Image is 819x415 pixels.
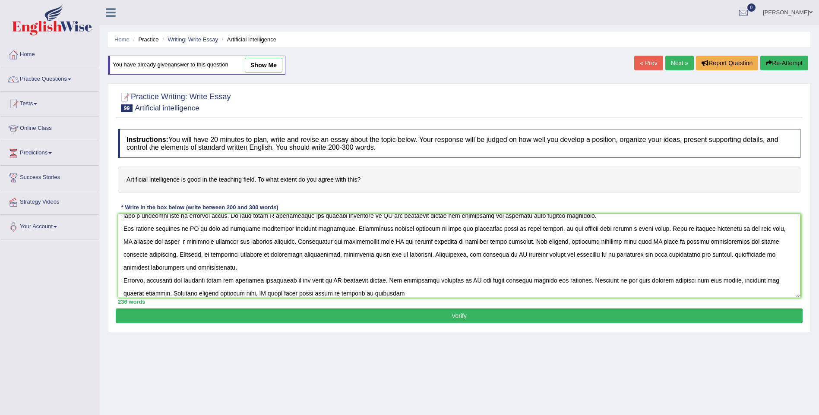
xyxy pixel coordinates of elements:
button: Report Question [696,56,758,70]
a: Success Stories [0,166,99,187]
a: Online Class [0,116,99,138]
h4: Artificial intelligence is good in the teaching field. To what extent do you agree with this? [118,167,800,193]
div: * Write in the box below (write between 200 and 300 words) [118,204,281,212]
a: Home [0,43,99,64]
button: Re-Attempt [760,56,808,70]
h4: You will have 20 minutes to plan, write and revise an essay about the topic below. Your response ... [118,129,800,158]
h2: Practice Writing: Write Essay [118,91,231,112]
span: 99 [121,104,133,112]
a: « Prev [634,56,663,70]
small: Artificial intelligence [135,104,199,112]
div: 236 words [118,298,800,306]
a: show me [245,58,282,72]
li: Artificial intelligence [220,35,276,44]
a: Your Account [0,215,99,236]
li: Practice [131,35,158,44]
a: Practice Questions [0,67,99,89]
b: Instructions: [126,136,168,143]
a: Writing: Write Essay [168,36,218,43]
button: Verify [116,308,803,323]
span: 0 [747,3,756,12]
div: You have already given answer to this question [108,56,285,75]
a: Next » [665,56,694,70]
a: Strategy Videos [0,190,99,212]
a: Tests [0,92,99,113]
a: Home [114,36,130,43]
a: Predictions [0,141,99,163]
